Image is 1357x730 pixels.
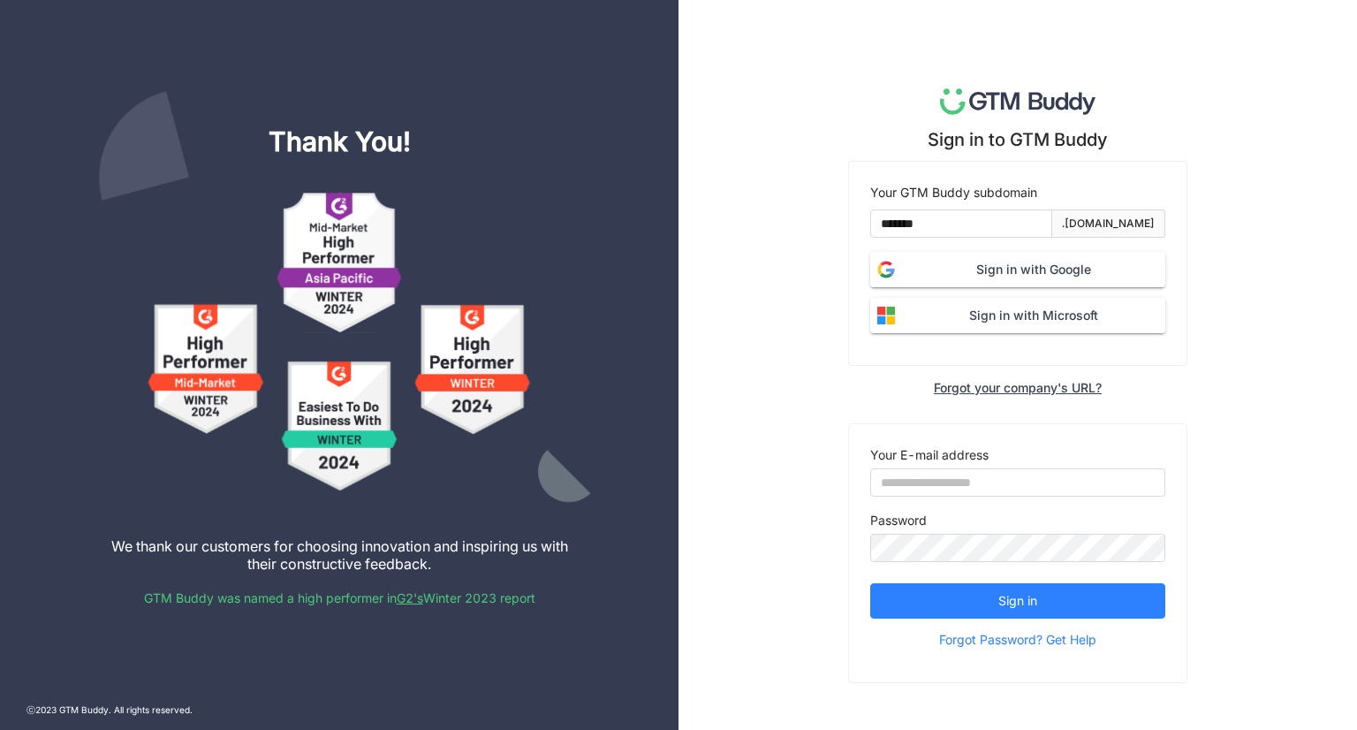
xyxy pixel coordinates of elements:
[870,298,1165,333] button: Sign in with Microsoft
[928,129,1108,150] div: Sign in to GTM Buddy
[870,254,902,285] img: login-google.svg
[397,590,423,605] a: G2's
[998,591,1037,611] span: Sign in
[940,88,1096,115] img: logo
[870,511,927,530] label: Password
[902,260,1165,279] span: Sign in with Google
[939,627,1096,653] span: Forgot Password? Get Help
[1062,216,1155,232] div: .[DOMAIN_NAME]
[870,583,1165,619] button: Sign in
[870,445,989,465] label: Your E-mail address
[870,300,902,331] img: login-microsoft.svg
[870,183,1165,202] div: Your GTM Buddy subdomain
[902,306,1165,325] span: Sign in with Microsoft
[934,380,1102,395] div: Forgot your company's URL?
[870,252,1165,287] button: Sign in with Google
